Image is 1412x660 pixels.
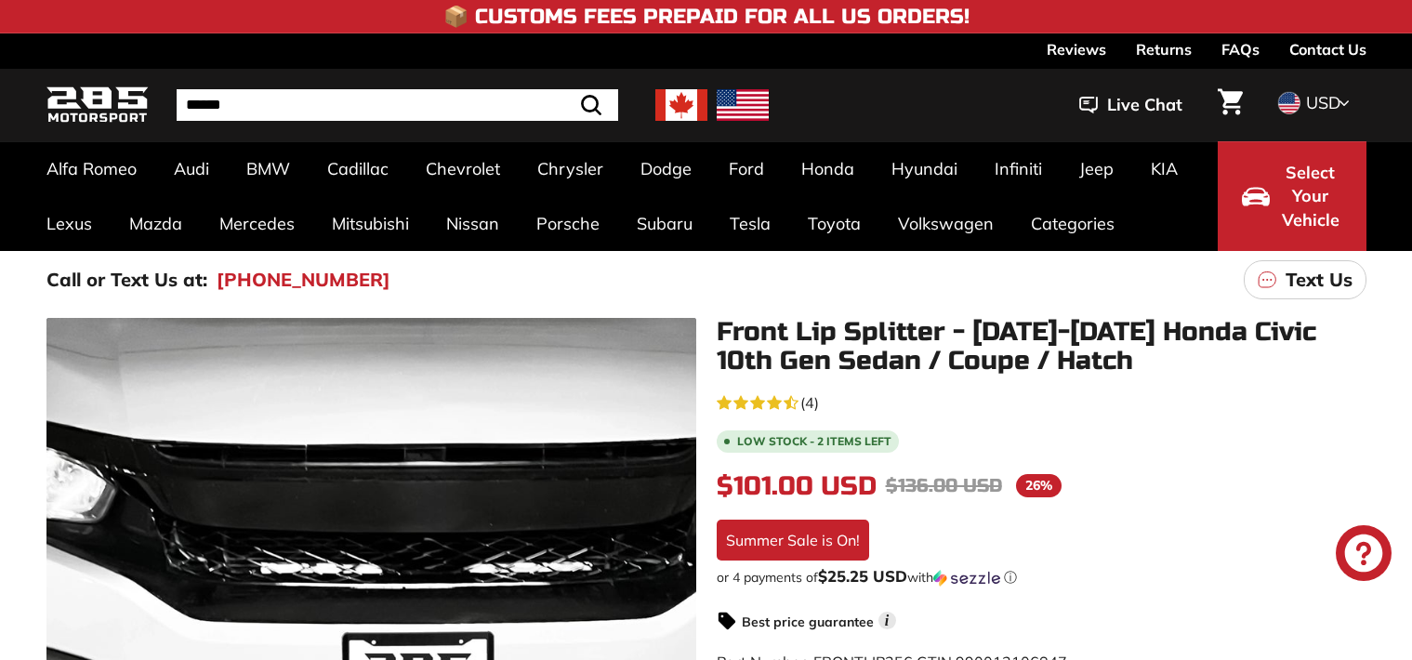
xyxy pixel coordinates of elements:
a: Cart [1207,73,1254,137]
a: Cadillac [309,141,407,196]
span: i [878,612,896,629]
p: Text Us [1286,266,1353,294]
a: Jeep [1061,141,1132,196]
div: or 4 payments of with [717,568,1366,587]
a: 4.3 rating (4 votes) [717,389,1366,414]
a: Tesla [711,196,789,251]
a: Audi [155,141,228,196]
a: FAQs [1221,33,1260,65]
a: Infiniti [976,141,1061,196]
strong: Best price guarantee [742,614,874,630]
a: Contact Us [1289,33,1366,65]
a: Chrysler [519,141,622,196]
a: KIA [1132,141,1196,196]
div: or 4 payments of$25.25 USDwithSezzle Click to learn more about Sezzle [717,568,1366,587]
span: Live Chat [1107,93,1182,117]
a: Porsche [518,196,618,251]
span: $25.25 USD [818,566,907,586]
a: Toyota [789,196,879,251]
img: Logo_285_Motorsport_areodynamics_components [46,84,149,127]
a: Reviews [1047,33,1106,65]
a: Mercedes [201,196,313,251]
div: Summer Sale is On! [717,520,869,561]
span: 26% [1016,474,1062,497]
span: $101.00 USD [717,470,877,502]
a: Dodge [622,141,710,196]
input: Search [177,89,618,121]
a: Hyundai [873,141,976,196]
a: Nissan [428,196,518,251]
a: Mazda [111,196,201,251]
a: Categories [1012,196,1133,251]
span: Select Your Vehicle [1279,161,1342,232]
span: USD [1306,92,1340,113]
a: Chevrolet [407,141,519,196]
span: $136.00 USD [886,474,1002,497]
a: Honda [783,141,873,196]
a: Ford [710,141,783,196]
p: Call or Text Us at: [46,266,207,294]
img: Sezzle [933,570,1000,587]
h4: 📦 Customs Fees Prepaid for All US Orders! [443,6,970,28]
a: [PHONE_NUMBER] [217,266,390,294]
span: (4) [800,391,819,414]
a: Returns [1136,33,1192,65]
a: BMW [228,141,309,196]
button: Select Your Vehicle [1218,141,1366,251]
a: Volkswagen [879,196,1012,251]
a: Subaru [618,196,711,251]
inbox-online-store-chat: Shopify online store chat [1330,525,1397,586]
a: Lexus [28,196,111,251]
a: Alfa Romeo [28,141,155,196]
h1: Front Lip Splitter - [DATE]-[DATE] Honda Civic 10th Gen Sedan / Coupe / Hatch [717,318,1366,376]
button: Live Chat [1055,82,1207,128]
span: Low stock - 2 items left [737,436,891,447]
a: Mitsubishi [313,196,428,251]
a: Text Us [1244,260,1366,299]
